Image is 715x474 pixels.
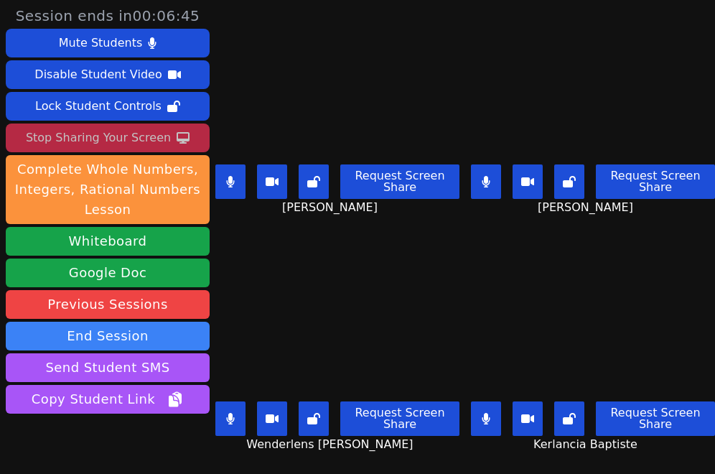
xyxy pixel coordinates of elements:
[6,385,210,414] button: Copy Student Link
[282,199,381,216] span: [PERSON_NAME]
[32,389,184,409] span: Copy Student Link
[533,436,641,453] span: Kerlancia Baptiste
[6,227,210,256] button: Whiteboard
[340,401,459,436] button: Request Screen Share
[26,126,171,149] div: Stop Sharing Your Screen
[6,353,210,382] button: Send Student SMS
[6,290,210,319] a: Previous Sessions
[340,164,459,199] button: Request Screen Share
[596,164,715,199] button: Request Screen Share
[6,322,210,350] button: End Session
[16,6,200,26] span: Session ends in
[34,63,162,86] div: Disable Student Video
[59,32,142,55] div: Mute Students
[6,124,210,152] button: Stop Sharing Your Screen
[6,60,210,89] button: Disable Student Video
[6,92,210,121] button: Lock Student Controls
[596,401,715,436] button: Request Screen Share
[6,29,210,57] button: Mute Students
[6,259,210,287] a: Google Doc
[246,436,416,453] span: Wenderlens [PERSON_NAME]
[35,95,162,118] div: Lock Student Controls
[6,155,210,224] button: Complete Whole Numbers, Integers, Rational Numbers Lesson
[538,199,637,216] span: [PERSON_NAME]
[133,7,200,24] time: 00:06:45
